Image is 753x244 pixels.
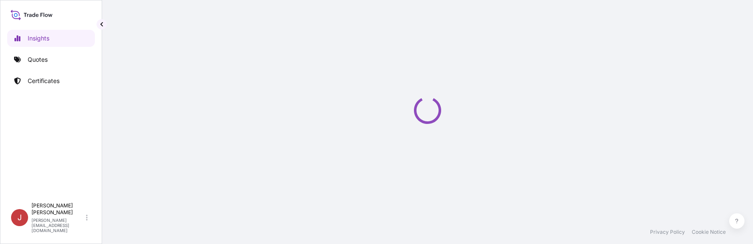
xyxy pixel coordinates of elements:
a: Certificates [7,72,95,89]
p: [PERSON_NAME][EMAIL_ADDRESS][DOMAIN_NAME] [31,218,84,233]
p: Certificates [28,77,60,85]
a: Privacy Policy [650,229,685,235]
a: Quotes [7,51,95,68]
p: Quotes [28,55,48,64]
a: Insights [7,30,95,47]
a: Cookie Notice [692,229,726,235]
p: Insights [28,34,49,43]
span: J [17,213,22,222]
p: [PERSON_NAME] [PERSON_NAME] [31,202,84,216]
